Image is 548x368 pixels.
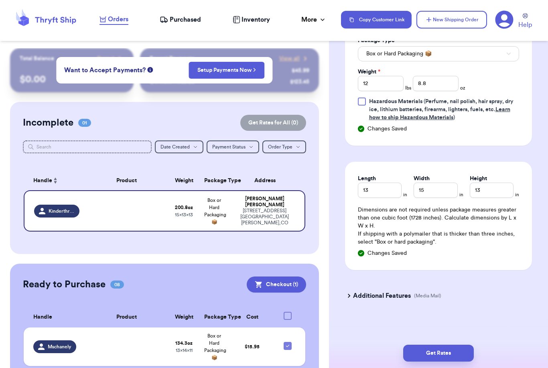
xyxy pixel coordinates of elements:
[416,11,487,28] button: New Shipping Order
[204,333,226,360] span: Box or Hard Packaging 📦
[369,99,422,104] span: Hazardous Materials
[403,191,407,198] span: in
[240,115,306,131] button: Get Rates for All (0)
[170,15,201,24] span: Purchased
[175,205,193,210] strong: 200.8 oz
[155,140,203,153] button: Date Created
[78,119,91,127] span: 01
[358,230,519,246] p: If shipping with a polymailer that is thicker than three inches, select "Box or hard packaging".
[301,15,327,24] div: More
[358,206,519,246] div: Dimensions are not required unless package measures greater than one cubic foot (1728 inches). Ca...
[341,11,412,28] button: Copy Customer Link
[245,344,260,349] span: $ 15.95
[292,67,309,75] div: $ 45.99
[207,140,259,153] button: Payment Status
[64,65,146,75] span: Want to Accept Payments?
[358,68,380,76] label: Weight
[233,15,270,24] a: Inventory
[518,13,532,30] a: Help
[160,15,201,24] a: Purchased
[367,125,407,133] span: Changes Saved
[366,50,432,58] span: Box or Hard Packaging 📦
[23,278,106,291] h2: Ready to Purchase
[175,212,193,217] span: 15 x 13 x 13
[33,177,52,185] span: Handle
[199,307,230,327] th: Package Type
[460,85,465,91] span: oz
[414,175,430,183] label: Width
[212,144,246,149] span: Payment Status
[229,307,275,327] th: Cost
[33,313,52,321] span: Handle
[169,307,199,327] th: Weight
[262,140,306,153] button: Order Type
[247,277,306,293] button: Checkout (1)
[353,291,411,301] h3: Additional Features
[290,78,309,86] div: $ 123.45
[358,46,519,61] button: Box or Hard Packaging 📦
[204,198,226,224] span: Box or Hard Packaging 📦
[20,55,54,63] p: Total Balance
[84,171,169,190] th: Product
[52,176,59,185] button: Sort ascending
[459,191,463,198] span: in
[20,73,124,86] p: $ 0.00
[48,344,71,350] span: Mschanely
[99,14,128,25] a: Orders
[199,171,230,190] th: Package Type
[150,55,194,63] p: Recent Payments
[84,307,169,327] th: Product
[229,171,305,190] th: Address
[110,281,124,289] span: 08
[369,99,513,120] span: (Perfume, nail polish, hair spray, dry ice, lithium batteries, firearms, lighters, fuels, etc. )
[97,55,124,63] a: Payout
[189,62,265,79] button: Setup Payments Now
[97,55,114,63] span: Payout
[518,20,532,30] span: Help
[279,55,309,63] a: View all
[367,249,407,257] span: Changes Saved
[405,85,411,91] span: lbs
[23,116,73,129] h2: Incomplete
[176,348,193,353] span: 13 x 14 x 11
[49,208,75,214] span: Kinderthrift_noco
[23,140,152,153] input: Search
[160,144,190,149] span: Date Created
[108,14,128,24] span: Orders
[470,175,487,183] label: Height
[268,144,292,149] span: Order Type
[242,15,270,24] span: Inventory
[279,55,300,63] span: View all
[234,196,295,208] div: [PERSON_NAME] [PERSON_NAME]
[175,341,193,346] strong: 134.3 oz
[234,208,295,226] div: [STREET_ADDRESS] [GEOGRAPHIC_DATA][PERSON_NAME] , CO
[414,293,441,299] p: (Media Mail)
[197,66,256,74] a: Setup Payments Now
[515,191,519,198] span: in
[169,171,199,190] th: Weight
[358,175,376,183] label: Length
[403,345,474,362] button: Get Rates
